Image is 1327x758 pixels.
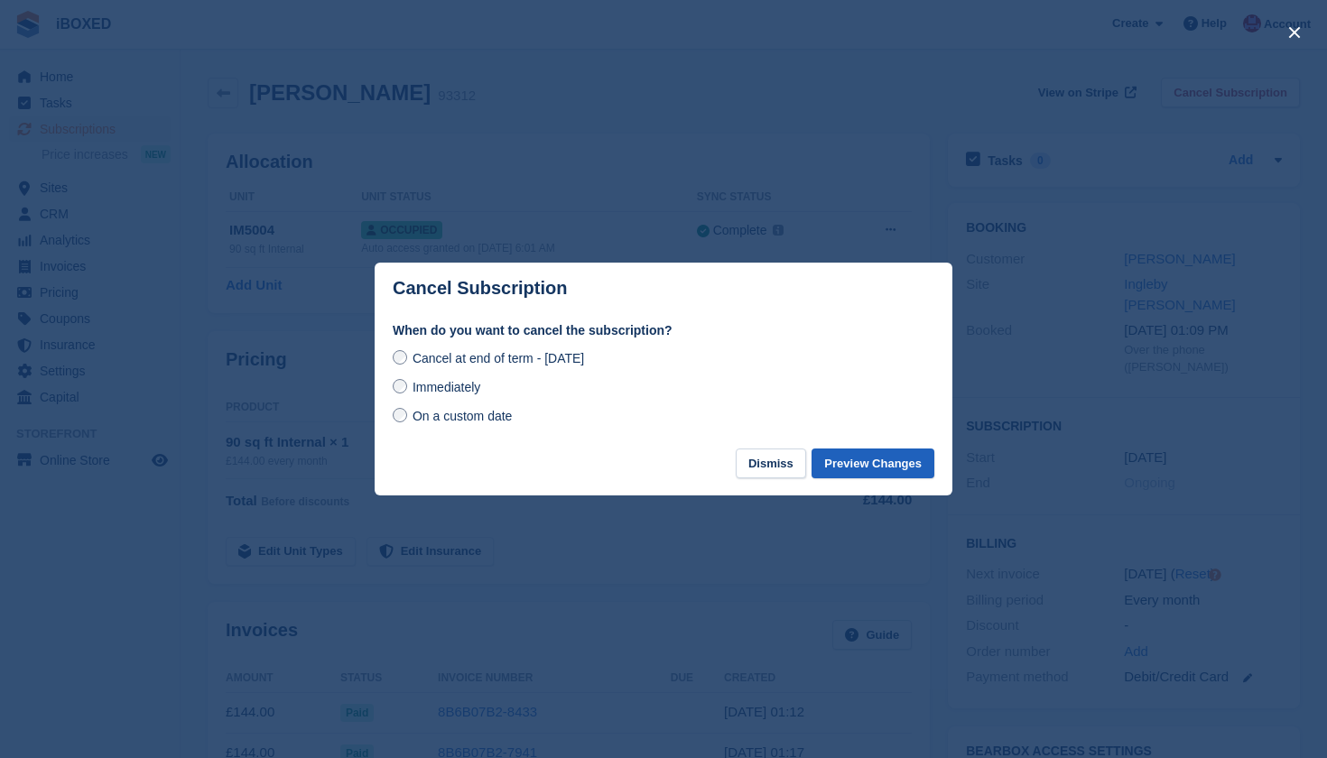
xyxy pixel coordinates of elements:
[413,409,513,423] span: On a custom date
[812,448,934,478] button: Preview Changes
[413,380,480,394] span: Immediately
[413,351,584,365] span: Cancel at end of term - [DATE]
[1280,18,1309,47] button: close
[393,350,407,365] input: Cancel at end of term - [DATE]
[393,408,407,422] input: On a custom date
[736,448,806,478] button: Dismiss
[393,278,567,299] p: Cancel Subscription
[393,321,934,340] label: When do you want to cancel the subscription?
[393,379,407,393] input: Immediately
